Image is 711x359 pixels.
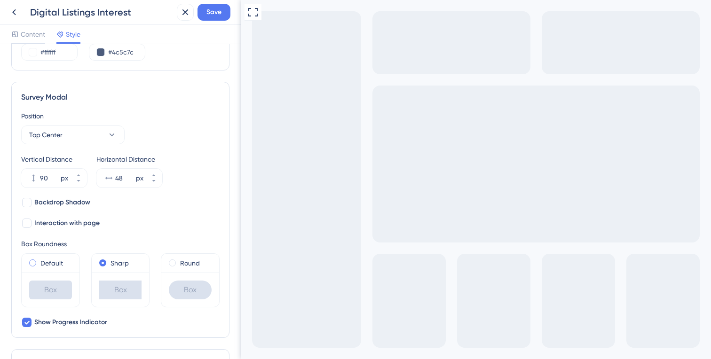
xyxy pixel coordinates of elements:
button: px [145,169,162,178]
button: px [70,169,87,178]
div: px [61,172,68,184]
span: Apple (maps & Siri) [22,83,95,92]
input: Apple (maps & Siri) [24,75,30,81]
button: px [145,178,162,187]
div: Box [99,281,142,299]
button: Top Center [21,125,125,144]
button: Save [197,4,230,21]
span: Social media (Facebook, Instagram) [22,105,157,114]
input: px [115,172,134,184]
span: Backdrop Shadow [34,197,90,208]
input: px [40,172,59,184]
input: Yellow pages [24,119,30,125]
div: Digital Listings Interest [30,6,173,19]
input: Other [22,159,106,169]
span: Yellow pages [22,127,71,136]
div: Position [21,110,220,122]
span: Style [66,29,80,40]
span: Top Center [29,129,63,140]
div: Go to Question 2 [8,8,19,19]
div: Horizontal Distance [96,154,162,165]
input: Social media (Facebook, Instagram) [24,97,30,103]
span: Content [21,29,45,40]
span: Interaction with page [34,218,100,229]
span: Question 3 / 3 [87,8,101,19]
div: Multiple choices rating [22,52,166,169]
div: Vertical Distance [21,154,87,165]
div: Survey Modal [21,92,220,103]
div: Box [169,281,212,299]
div: Which of the following listings are important to you for your business to be found? [11,24,181,44]
span: Show Progress Indicator [34,317,107,328]
div: Box Roundness [21,238,220,250]
button: Submit survey [79,176,109,186]
span: Web search (Google, Bing, Yahoo, etc) [22,61,166,70]
span: Save [206,7,221,18]
div: Box [29,281,72,299]
input: Web search (Google, Bing, Yahoo, etc) [24,53,30,59]
label: Round [180,258,200,269]
label: Default [40,258,63,269]
div: Close survey [169,8,181,19]
label: Sharp [111,258,129,269]
button: px [70,178,87,187]
div: px [136,172,143,184]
